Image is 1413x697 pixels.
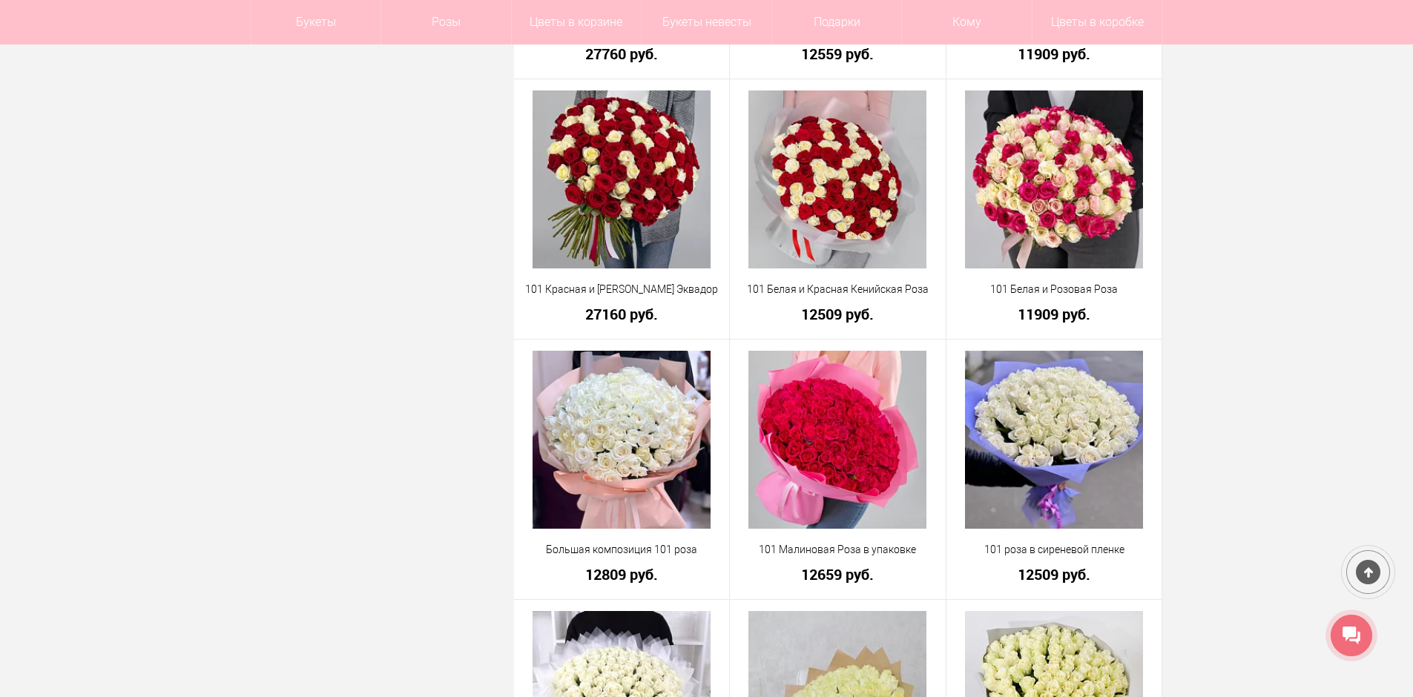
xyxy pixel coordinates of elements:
[524,46,720,62] a: 27760 руб.
[956,542,1153,558] a: 101 роза в сиреневой пленке
[533,351,711,529] img: Большая композиция 101 роза
[533,90,711,268] img: 101 Красная и Белая Роза Эквадор
[956,282,1153,297] a: 101 Белая и Розовая Роза
[740,306,936,322] a: 12509 руб.
[524,306,720,322] a: 27160 руб.
[740,542,936,558] a: 101 Малиновая Роза в упаковке
[740,46,936,62] a: 12559 руб.
[956,46,1153,62] a: 11909 руб.
[524,542,720,558] a: Большая композиция 101 роза
[965,351,1143,529] img: 101 роза в сиреневой пленке
[956,566,1153,582] a: 12509 руб.
[965,90,1143,268] img: 101 Белая и Розовая Роза
[524,566,720,582] a: 12809 руб.
[740,282,936,297] a: 101 Белая и Красная Кенийская Роза
[740,566,936,582] a: 12659 руб.
[956,306,1153,322] a: 11909 руб.
[748,351,926,529] img: 101 Малиновая Роза в упаковке
[748,90,926,268] img: 101 Белая и Красная Кенийская Роза
[524,282,720,297] a: 101 Красная и [PERSON_NAME] Эквадор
